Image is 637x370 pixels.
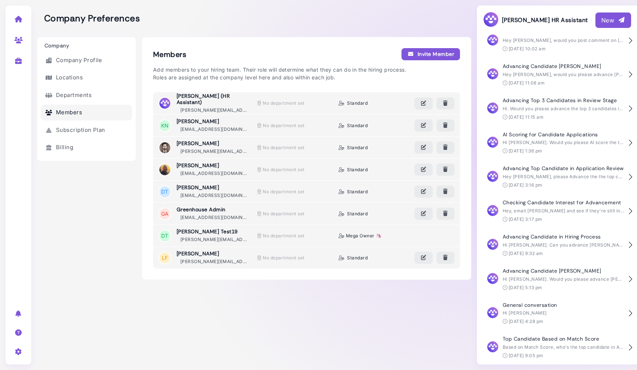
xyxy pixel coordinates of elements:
div: No department set [258,255,329,261]
h4: Advancing Top Candidate in Application Review [503,165,624,172]
p: [PERSON_NAME][EMAIL_ADDRESS][DOMAIN_NAME] [177,107,250,114]
span: DT [159,230,170,241]
div: Standard [336,122,414,130]
button: Feedback on Candidate Fit for Role Hey [PERSON_NAME], would you post comment on [PERSON_NAME] sha... [483,24,631,58]
p: [PERSON_NAME][EMAIL_ADDRESS][DOMAIN_NAME] [177,148,250,155]
time: [DATE] 1:36 pm [509,148,542,154]
h4: Advancing Top 3 Candidates in Review Stage [503,97,624,104]
div: New [601,16,625,25]
button: Checking Candidate Interest for Advancement Hey, email [PERSON_NAME] and see if they're still int... [483,194,631,228]
h3: [PERSON_NAME] Test19 [177,229,250,235]
span: DT [159,186,170,197]
h3: [PERSON_NAME] [177,251,250,257]
time: [DATE] 4:28 pm [509,319,544,324]
a: Members [41,105,132,121]
time: [DATE] 5:13 pm [509,285,542,290]
div: Standard [336,99,414,107]
h3: [PERSON_NAME] [177,118,250,125]
div: Standard [336,210,414,218]
p: [EMAIL_ADDRESS][DOMAIN_NAME] [177,126,250,133]
div: No department set [258,122,329,129]
time: [DATE] 3:17 pm [509,216,542,222]
time: [DATE] 10:02 am [509,46,546,51]
button: AI Scoring for Candidate Applications Hi [PERSON_NAME]. Would you please AI score the two candida... [483,126,631,160]
h4: General conversation [503,302,624,308]
h4: Top Candidate Based on Match Score [503,336,624,342]
p: [EMAIL_ADDRESS][DOMAIN_NAME] [177,170,250,177]
button: General conversation Hi [PERSON_NAME] [DATE] 4:28 pm [483,297,631,331]
a: Billing [41,140,132,155]
p: Add members to your hiring team. Their role will determine what they can do in the hiring process... [153,66,460,81]
div: Standard [336,188,414,196]
h4: AI Scoring for Candidate Applications [503,132,624,138]
span: KN [159,120,170,131]
div: Mega Owner 🦄 [336,232,414,240]
button: Top Candidate Based on Match Score Based on Match Score, who's the top candidate in Application R... [483,330,631,364]
button: Invite Member [401,48,460,60]
button: Advancing Candidate in Hiring Process Hi [PERSON_NAME]. Can you advance [PERSON_NAME]? [DATE] 9:3... [483,228,631,262]
h3: [PERSON_NAME] HR Assistant [483,11,588,29]
h3: [PERSON_NAME] [177,184,250,191]
p: [PERSON_NAME][EMAIL_ADDRESS][DOMAIN_NAME] [177,236,250,243]
button: Advancing Top Candidate in Application Review Hey [PERSON_NAME], please Advance the the top candi... [483,160,631,194]
h4: Advancing Candidate [PERSON_NAME] [503,268,624,274]
p: [EMAIL_ADDRESS][DOMAIN_NAME] [177,192,250,199]
span: Hi [PERSON_NAME]. Can you advance [PERSON_NAME]? [503,242,630,248]
time: [DATE] 9:05 pm [509,353,544,358]
div: No department set [258,233,329,239]
h3: Greenhouse Admin [177,206,250,213]
time: [DATE] 3:16 pm [509,182,542,188]
div: Standard [336,144,414,152]
a: Subscription Plan [41,122,132,138]
button: New [595,12,631,28]
div: No department set [258,144,329,151]
h2: Company Preferences [37,13,140,24]
button: Advancing Candidate [PERSON_NAME] Hey [PERSON_NAME], would you please advance [PERSON_NAME]? [DAT... [483,58,631,92]
time: [DATE] 11:15 am [509,114,544,120]
span: GA [159,208,170,219]
h4: Advancing Candidate in Hiring Process [503,234,624,240]
span: LF [159,252,170,263]
div: Standard [336,166,414,174]
div: Invite Member [407,50,454,58]
div: No department set [258,188,329,195]
h3: [PERSON_NAME] [177,162,250,169]
h4: Advancing Candidate [PERSON_NAME] [503,63,624,69]
div: No department set [258,211,329,217]
button: Advancing Top 3 Candidates in Review Stage Hi. Would you please advance the top 3 candidates in t... [483,92,631,126]
a: Company Profile [41,53,132,68]
a: Locations [41,70,132,86]
h2: Members [153,48,460,60]
span: Hi [PERSON_NAME] [503,310,547,316]
button: Advancing Candidate [PERSON_NAME] Hi [PERSON_NAME]. Would you please advance [PERSON_NAME]? [DATE... [483,262,631,297]
p: [EMAIL_ADDRESS][DOMAIN_NAME] [177,214,250,221]
div: No department set [258,100,329,107]
p: [PERSON_NAME][EMAIL_ADDRESS][DOMAIN_NAME] [177,258,250,265]
h3: Company [41,43,132,49]
h4: Checking Candidate Interest for Advancement [503,200,624,206]
a: Departments [41,87,132,103]
time: [DATE] 9:32 am [509,251,543,256]
h3: [PERSON_NAME] (HR Assistant) [177,93,250,105]
div: Standard [336,254,414,262]
time: [DATE] 11:08 am [509,80,545,86]
h3: [PERSON_NAME] [177,140,250,147]
div: No department set [258,166,329,173]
